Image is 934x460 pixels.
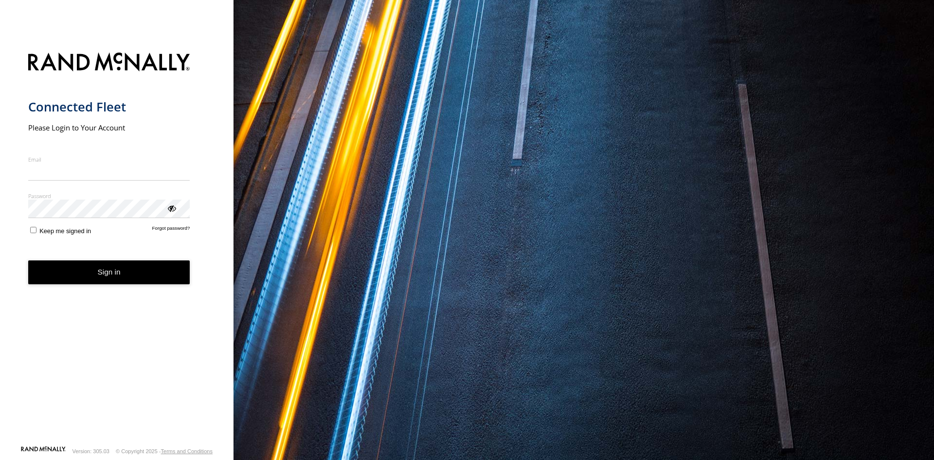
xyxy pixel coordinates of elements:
img: Rand McNally [28,51,190,75]
a: Visit our Website [21,446,66,456]
div: ViewPassword [166,203,176,213]
form: main [28,47,206,445]
h2: Please Login to Your Account [28,123,190,132]
a: Terms and Conditions [161,448,213,454]
a: Forgot password? [152,225,190,235]
button: Sign in [28,260,190,284]
label: Email [28,156,190,163]
label: Password [28,192,190,200]
div: Version: 305.03 [72,448,109,454]
input: Keep me signed in [30,227,36,233]
span: Keep me signed in [39,227,91,235]
div: © Copyright 2025 - [116,448,213,454]
h1: Connected Fleet [28,99,190,115]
